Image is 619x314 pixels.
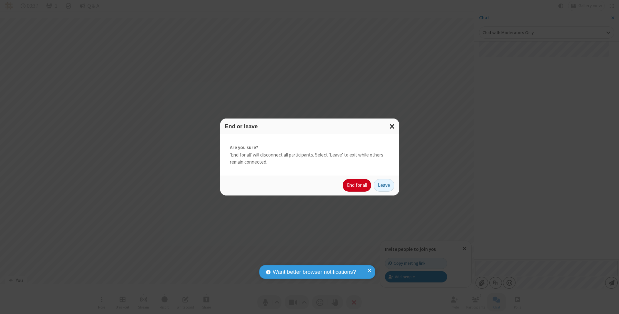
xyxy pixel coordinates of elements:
[343,179,371,192] button: End for all
[374,179,394,192] button: Leave
[230,144,389,151] strong: Are you sure?
[273,268,356,276] span: Want better browser notifications?
[386,119,399,134] button: Close modal
[220,134,399,176] div: 'End for all' will disconnect all participants. Select 'Leave' to exit while others remain connec...
[225,123,394,129] h3: End or leave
